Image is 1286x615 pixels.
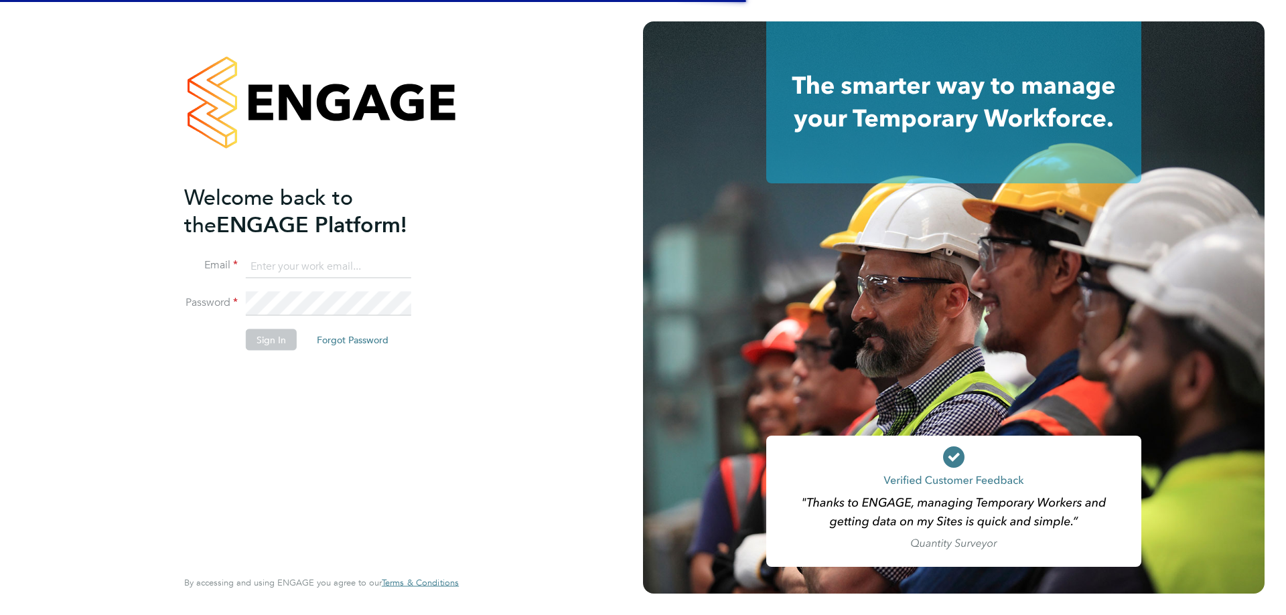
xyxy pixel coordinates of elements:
label: Email [184,258,238,272]
input: Enter your work email... [246,254,411,278]
button: Sign In [246,329,297,351]
a: Terms & Conditions [382,578,459,588]
label: Password [184,296,238,310]
span: Terms & Conditions [382,577,459,588]
span: By accessing and using ENGAGE you agree to our [184,577,459,588]
button: Forgot Password [306,329,399,351]
span: Welcome back to the [184,184,353,238]
h2: ENGAGE Platform! [184,183,445,238]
